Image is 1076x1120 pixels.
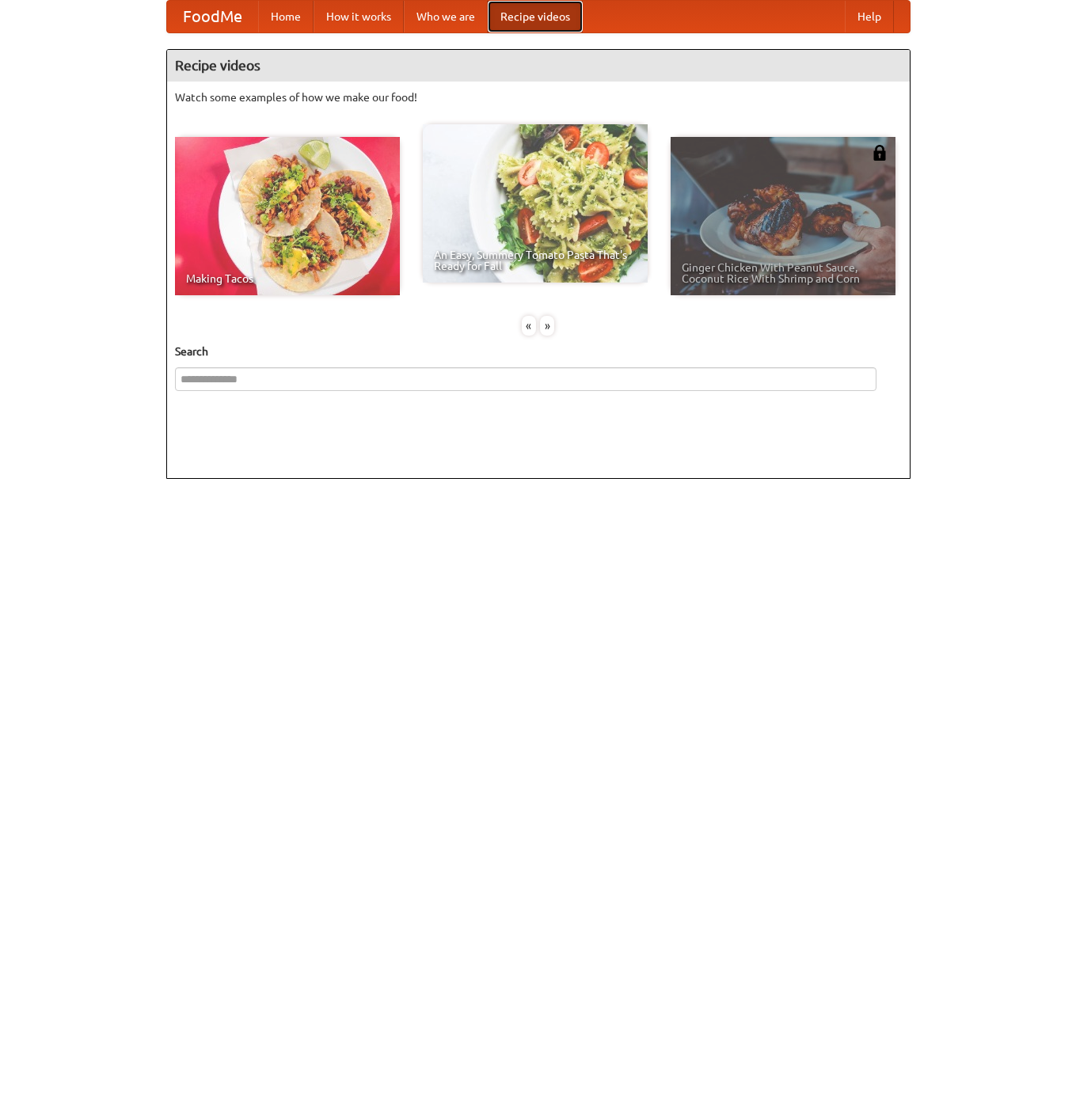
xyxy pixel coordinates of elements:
a: Making Tacos [175,137,400,295]
a: How it works [314,1,404,32]
h4: Recipe videos [167,50,910,82]
a: An Easy, Summery Tomato Pasta That's Ready for Fall [423,124,648,283]
a: FoodMe [167,1,258,32]
a: Help [845,1,894,32]
span: An Easy, Summery Tomato Pasta That's Ready for Fall [434,249,637,271]
img: 483408.png [872,145,888,161]
span: Making Tacos [186,273,389,284]
a: Home [258,1,314,32]
div: « [522,316,536,336]
div: » [540,316,554,336]
a: Who we are [404,1,488,32]
h5: Search [175,344,902,359]
a: Recipe videos [488,1,583,32]
p: Watch some examples of how we make our food! [175,89,902,105]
